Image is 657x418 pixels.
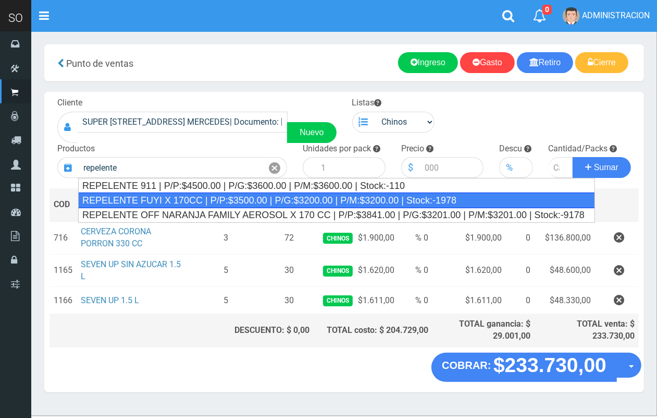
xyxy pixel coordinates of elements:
td: 30 [265,287,314,314]
td: 0 [506,221,535,254]
th: COD [49,188,77,221]
td: 0 [506,287,535,314]
td: 1166 [49,287,77,314]
input: 1 [316,157,386,178]
label: Productos [57,143,95,155]
td: $136.800,00 [535,221,595,254]
span: Punto de ventas [66,58,133,69]
td: $1.620,00 [314,254,399,287]
span: ADMINISTRACION [582,10,650,20]
strong: $233.730,00 [493,354,606,376]
input: 000 [519,157,532,178]
td: $1.611,00 [432,287,506,314]
img: User Image [563,7,580,25]
input: Consumidor Final [77,112,288,133]
td: 0 [506,254,535,287]
input: Introduzca el nombre del producto [78,157,263,178]
button: COBRAR: $233.730,00 [431,353,617,382]
a: Retiro [517,52,574,73]
div: TOTAL ganancia: $ 29.001,00 [437,318,531,342]
a: SEVEN UP 1.5 L [81,295,139,305]
td: $1.611,00 [314,287,399,314]
label: Cliente [57,97,82,109]
span: 0 [542,5,552,15]
label: Precio [401,143,424,155]
td: $48.330,00 [535,287,595,314]
div: REPELENTE FUYI X 170CC | P/P:$3500.00 | P/G:$3200.00 | P/M:$3200.00 | Stock:-1978 [78,193,596,208]
td: $1.620,00 [432,254,506,287]
strong: COBRAR: [442,360,491,371]
div: REPELENTE 911 | P/P:$4500.00 | P/G:$3600.00 | P/M:$3600.00 | Stock:-110 [79,178,595,193]
td: 72 [265,221,314,254]
a: Ingreso [398,52,458,73]
span: Chinos [323,266,353,277]
td: 5 [187,287,265,314]
input: Cantidad [549,157,574,178]
td: 5 [187,254,265,287]
div: $ [401,157,419,178]
td: 30 [265,254,314,287]
label: Descu [499,143,522,155]
a: Gasto [460,52,515,73]
span: Sumar [594,163,618,172]
td: % 0 [399,221,432,254]
td: 716 [49,221,77,254]
td: % 0 [399,287,432,314]
th: DES [77,188,187,221]
a: SEVEN UP SIN AZUCAR 1.5 L [81,259,181,281]
input: 000 [419,157,484,178]
div: REPELENTE OFF NARANJA FAMILY AEROSOL X 170 CC | P/P:$3841.00 | P/G:$3201.00 | P/M:$3201.00 | Stoc... [79,208,595,222]
a: Cierre [575,52,628,73]
td: % 0 [399,254,432,287]
div: DESCUENTO: $ 0,00 [191,325,309,337]
td: $1.900,00 [432,221,506,254]
td: 1165 [49,254,77,287]
span: Chinos [323,295,353,306]
td: 3 [187,221,265,254]
div: % [499,157,519,178]
td: $1.900,00 [314,221,399,254]
div: TOTAL venta: $ 233.730,00 [539,318,635,342]
label: Cantidad/Packs [549,143,608,155]
a: Nuevo [287,122,336,143]
div: TOTAL costo: $ 204.729,00 [318,325,428,337]
span: Chinos [323,233,353,244]
button: Sumar [573,157,631,178]
a: CERVEZA CORONA PORRON 330 CC [81,226,151,248]
td: $48.600,00 [535,254,595,287]
label: Unidades por pack [303,143,371,155]
label: Listas [352,97,382,109]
